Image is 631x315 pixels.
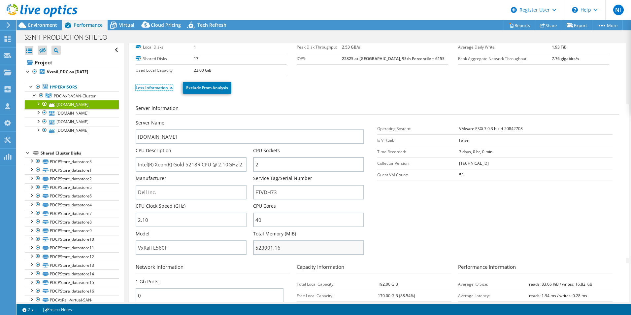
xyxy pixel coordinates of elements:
[136,147,171,154] label: CPU Description
[136,44,194,51] label: Local Disks
[25,287,119,296] a: PDCPStore_datastore16
[529,293,587,298] b: reads: 1.94 ms / writes: 0.28 ms
[194,67,212,73] b: 22.00 GiB
[459,126,523,131] b: VMware ESXi 7.0.3 build-20842708
[136,175,166,182] label: Manufacturer
[194,44,196,50] b: 1
[592,20,623,30] a: More
[535,20,562,30] a: Share
[25,296,119,310] a: PDCVxRail-Virtual-SAN-Datastore
[297,290,378,301] td: Free Local Capacity:
[458,263,613,273] h3: Performance Information
[504,20,535,30] a: Reports
[25,109,119,117] a: [DOMAIN_NAME]
[297,301,378,313] td: Total Shared Capacity:
[25,227,119,235] a: PDCPStore_datastore9
[136,278,160,285] label: 1 Gb Ports:
[136,203,185,209] label: CPU Clock Speed (GHz)
[25,218,119,226] a: PDCPStore_datastore8
[41,149,119,157] div: Shared Cluster Disks
[151,22,181,28] span: Cloud Pricing
[136,67,194,74] label: Used Local Capacity
[378,281,398,287] b: 192.00 GiB
[25,57,119,68] a: Project
[25,100,119,109] a: [DOMAIN_NAME]
[377,123,459,134] td: Operating System:
[183,82,231,94] a: Exclude From Analysis
[253,175,312,182] label: Service Tag/Serial Number
[342,44,360,50] b: 2.53 GB/s
[47,69,88,75] b: Vxrail_PDC on [DATE]
[74,22,103,28] span: Performance
[25,166,119,174] a: PDCPStore_datastore1
[25,192,119,200] a: PDCPStore_datastore6
[25,261,119,269] a: PDCPStore_datastore13
[25,269,119,278] a: PDCPStore_datastore14
[378,293,415,298] b: 170.00 GiB (88.54%)
[25,183,119,192] a: PDCPStore_datastore5
[458,301,529,313] td: Average Queue Depth:
[136,263,290,273] h3: Network Information
[25,157,119,166] a: PDCPStore_datastore3
[459,149,492,155] b: 3 days, 0 hr, 0 min
[25,244,119,252] a: PDCPStore_datastore11
[377,169,459,181] td: Guest VM Count:
[572,7,578,13] svg: \n
[25,91,119,100] a: PDC-VxR-VSAN-Cluster
[253,147,280,154] label: CPU Sockets
[458,44,552,51] label: Average Daily Write
[25,126,119,135] a: [DOMAIN_NAME]
[25,118,119,126] a: [DOMAIN_NAME]
[21,34,117,41] h1: SSNIT PRODUCTION SITE LO
[297,44,342,51] label: Peak Disk Throughput
[459,172,464,178] b: 53
[25,235,119,244] a: PDCPStore_datastore10
[458,290,529,301] td: Average Latency:
[529,281,592,287] b: reads: 83.06 KiB / writes: 16.82 KiB
[136,85,173,90] a: Less Information
[25,252,119,261] a: PDCPStore_datastore12
[197,22,226,28] span: Tech Refresh
[25,209,119,218] a: PDCPStore_datastore7
[562,20,592,30] a: Export
[25,68,119,76] a: Vxrail_PDC on [DATE]
[194,56,198,61] b: 17
[28,22,57,28] span: Environment
[297,55,342,62] label: IOPS:
[25,278,119,287] a: PDCPStore_datastore15
[119,22,134,28] span: Virtual
[136,230,149,237] label: Model
[136,55,194,62] label: Shared Disks
[54,93,96,99] span: PDC-VxR-VSAN-Cluster
[25,83,119,91] a: Hypervisors
[136,104,619,115] h3: Server Information
[253,203,276,209] label: CPU Cores
[377,157,459,169] td: Collector Version:
[613,5,624,15] span: NI
[459,137,469,143] b: False
[136,120,164,126] label: Server Name
[458,55,552,62] label: Peak Aggregate Network Throughput
[25,200,119,209] a: PDCPStore_datastore4
[552,44,567,50] b: 1.93 TiB
[377,134,459,146] td: Is Virtual:
[253,230,296,237] label: Total Memory (MiB)
[377,146,459,157] td: Time Recorded:
[552,56,579,61] b: 7.76 gigabits/s
[18,305,38,314] a: 2
[459,160,489,166] b: [TECHNICAL_ID]
[458,278,529,290] td: Average IO Size:
[297,278,378,290] td: Total Local Capacity:
[342,56,445,61] b: 22825 at [GEOGRAPHIC_DATA], 95th Percentile = 6155
[297,263,451,273] h3: Capacity Information
[38,305,77,314] a: Project Notes
[25,174,119,183] a: PDCPStore_datastore2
